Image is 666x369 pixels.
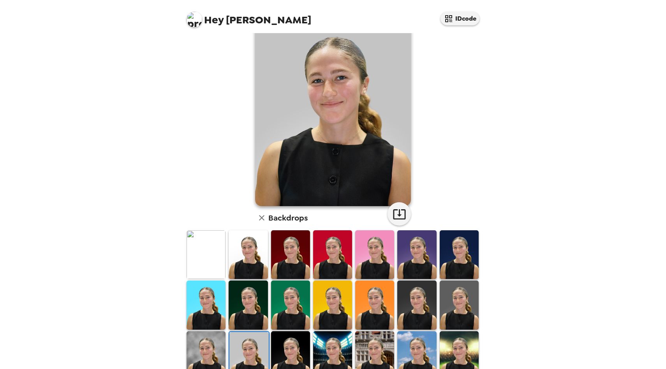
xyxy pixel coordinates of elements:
h6: Backdrops [268,212,308,224]
span: [PERSON_NAME] [187,8,311,25]
img: profile pic [187,12,202,27]
img: Original [187,230,226,279]
img: user [255,11,411,206]
button: IDcode [440,12,479,25]
span: Hey [204,13,224,27]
